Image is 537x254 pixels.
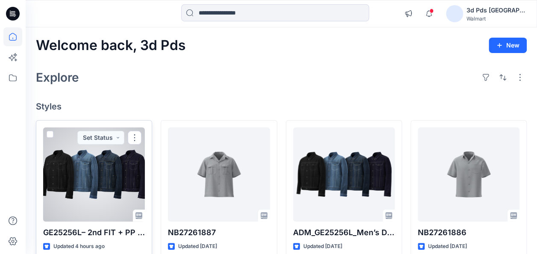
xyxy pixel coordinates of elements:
p: Updated [DATE] [303,242,342,251]
a: NB27261886 [418,127,519,222]
p: NB27261886 [418,227,519,239]
p: ADM_GE25256L_Men’s Denim Jacket [293,227,395,239]
a: NB27261887 [168,127,270,222]
div: 3d Pds [GEOGRAPHIC_DATA] [467,5,526,15]
p: Updated [DATE] [428,242,467,251]
p: NB27261887 [168,227,270,239]
a: ADM_GE25256L_Men’s Denim Jacket [293,127,395,222]
h2: Explore [36,71,79,84]
div: Walmart [467,15,526,22]
p: GE25256L– 2nd FIT + PP Men’s Denim Jacket [43,227,145,239]
img: avatar [446,5,463,22]
p: Updated 4 hours ago [53,242,105,251]
a: GE25256L– 2nd FIT + PP Men’s Denim Jacket [43,127,145,222]
h4: Styles [36,101,527,112]
h2: Welcome back, 3d Pds [36,38,186,53]
p: Updated [DATE] [178,242,217,251]
button: New [489,38,527,53]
